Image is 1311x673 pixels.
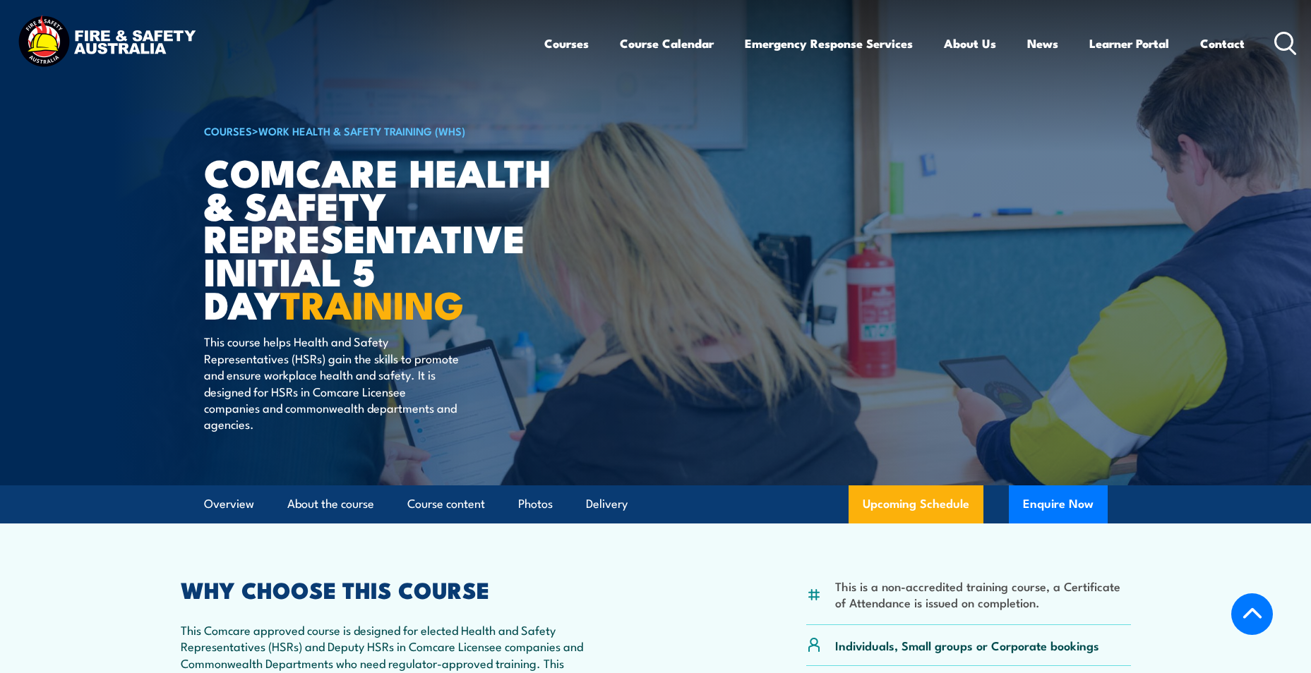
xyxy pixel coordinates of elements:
a: Work Health & Safety Training (WHS) [258,123,465,138]
a: Emergency Response Services [745,25,913,62]
p: This course helps Health and Safety Representatives (HSRs) gain the skills to promote and ensure ... [204,333,462,432]
a: Learner Portal [1089,25,1169,62]
button: Enquire Now [1009,485,1108,523]
a: About the course [287,485,374,523]
a: Contact [1200,25,1245,62]
a: Overview [204,485,254,523]
a: COURSES [204,123,252,138]
a: Course content [407,485,485,523]
li: This is a non-accredited training course, a Certificate of Attendance is issued on completion. [835,578,1131,611]
strong: TRAINING [280,274,464,332]
a: Course Calendar [620,25,714,62]
h1: Comcare Health & Safety Representative Initial 5 Day [204,155,553,320]
h6: > [204,122,553,139]
a: Photos [518,485,553,523]
a: News [1027,25,1058,62]
h2: WHY CHOOSE THIS COURSE [181,579,593,599]
a: About Us [944,25,996,62]
a: Courses [544,25,589,62]
a: Upcoming Schedule [849,485,983,523]
p: Individuals, Small groups or Corporate bookings [835,637,1099,653]
a: Delivery [586,485,628,523]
